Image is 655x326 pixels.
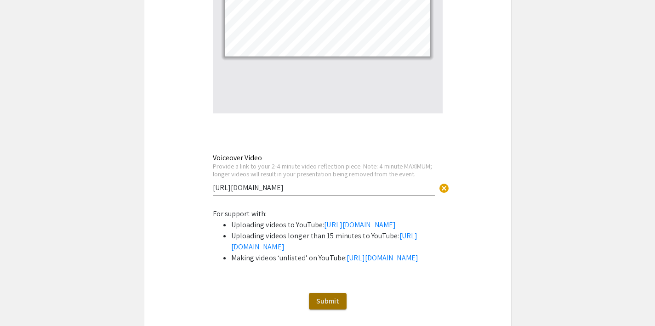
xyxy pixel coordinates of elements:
div: Provide a link to your 2-4 minute video reflection piece. Note: 4 minute MAXIMUM; longer videos w... [213,162,435,178]
button: Submit [309,293,347,309]
span: cancel [439,183,450,194]
a: [URL][DOMAIN_NAME] [231,231,418,252]
li: Uploading videos longer than 15 minutes to YouTube: [231,230,443,253]
span: Submit [316,296,339,306]
iframe: Chat [7,285,39,319]
mat-label: Voiceover Video [213,153,262,163]
button: Clear [435,178,453,197]
input: Type Here [213,183,435,192]
a: [URL][DOMAIN_NAME] [347,253,418,263]
a: [URL][DOMAIN_NAME] [324,220,396,230]
li: Making videos ‘unlisted’ on YouTube: [231,253,443,264]
li: Uploading videos to YouTube: [231,219,443,230]
span: For support with: [213,209,267,219]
